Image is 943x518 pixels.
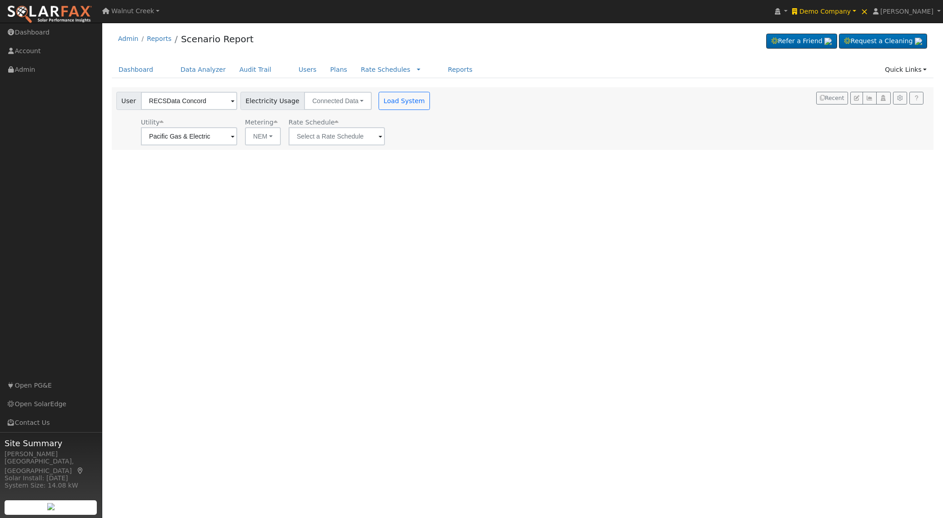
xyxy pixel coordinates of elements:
[181,34,254,45] a: Scenario Report
[850,92,863,105] button: Edit User
[876,92,890,105] button: Login As
[116,92,141,110] span: User
[863,92,877,105] button: Multi-Series Graph
[5,457,97,476] div: [GEOGRAPHIC_DATA], [GEOGRAPHIC_DATA]
[839,34,927,49] a: Request a Cleaning
[141,92,237,110] input: Select a User
[47,503,55,510] img: retrieve
[141,118,237,127] div: Utility
[915,38,922,45] img: retrieve
[5,437,97,449] span: Site Summary
[861,6,868,17] span: ×
[7,5,92,24] img: SolarFax
[289,127,385,145] input: Select a Rate Schedule
[324,61,354,78] a: Plans
[245,118,281,127] div: Metering
[292,61,324,78] a: Users
[878,61,933,78] a: Quick Links
[5,449,97,459] div: [PERSON_NAME]
[893,92,907,105] button: Settings
[909,92,923,105] a: Help Link
[880,8,933,15] span: [PERSON_NAME]
[824,38,832,45] img: retrieve
[141,127,237,145] input: Select a Utility
[379,92,430,110] button: Load System
[174,61,233,78] a: Data Analyzer
[118,35,139,42] a: Admin
[766,34,837,49] a: Refer a Friend
[233,61,278,78] a: Audit Trail
[112,61,160,78] a: Dashboard
[5,481,97,490] div: System Size: 14.08 kW
[240,92,304,110] span: Electricity Usage
[147,35,171,42] a: Reports
[816,92,848,105] button: Recent
[289,119,339,126] span: Alias: None
[441,61,479,78] a: Reports
[245,127,281,145] button: NEM
[361,66,410,73] a: Rate Schedules
[111,7,154,15] span: Walnut Creek
[304,92,372,110] button: Connected Data
[799,8,851,15] span: Demo Company
[5,473,97,483] div: Solar Install: [DATE]
[76,467,85,474] a: Map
